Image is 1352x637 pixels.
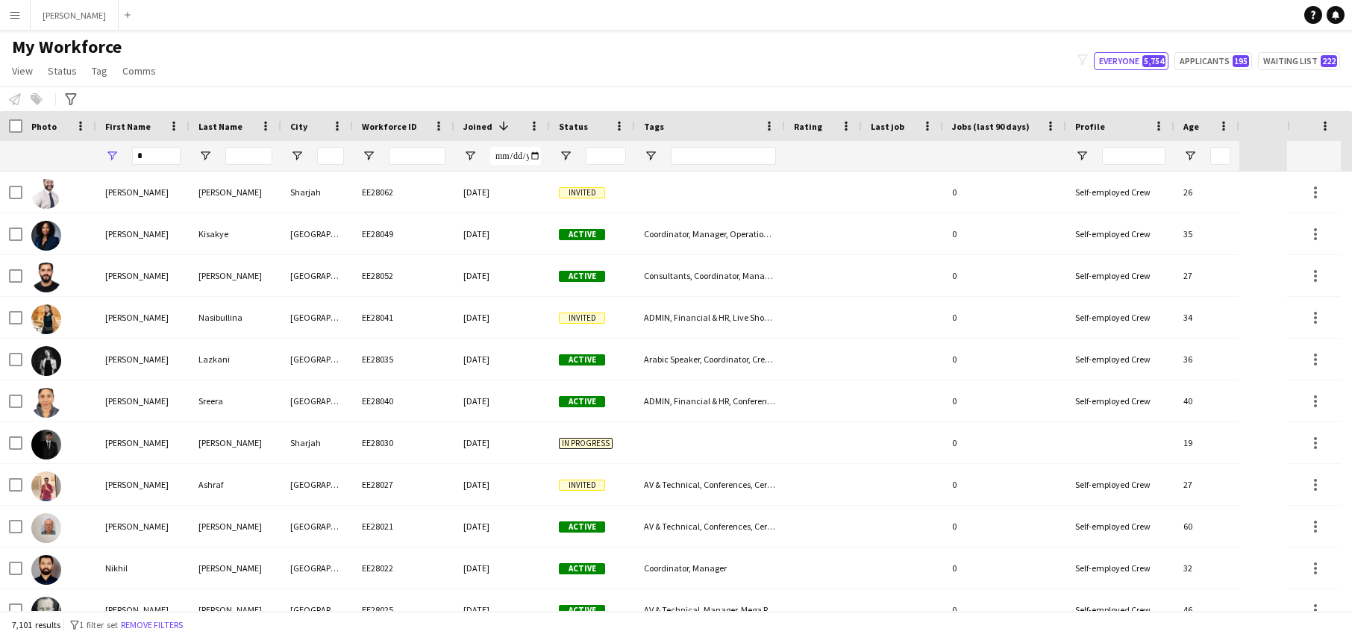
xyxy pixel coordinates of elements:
[353,589,454,630] div: EE28025
[353,297,454,338] div: EE28041
[671,147,776,165] input: Tags Filter Input
[86,61,113,81] a: Tag
[1174,506,1239,547] div: 60
[96,422,190,463] div: [PERSON_NAME]
[635,297,785,338] div: ADMIN, Financial & HR, Live Shows & Festivals, Manager, Operations
[281,172,353,213] div: Sharjah
[1183,121,1199,132] span: Age
[1066,589,1174,630] div: Self-employed Crew
[353,422,454,463] div: EE28030
[559,149,572,163] button: Open Filter Menu
[353,464,454,505] div: EE28027
[96,589,190,630] div: [PERSON_NAME]
[454,380,550,421] div: [DATE]
[190,339,281,380] div: Lazkani
[943,464,1066,505] div: 0
[116,61,162,81] a: Comms
[644,149,657,163] button: Open Filter Menu
[1174,172,1239,213] div: 26
[31,597,61,627] img: Rory Kilmartin
[943,339,1066,380] div: 0
[1174,213,1239,254] div: 35
[353,506,454,547] div: EE28021
[96,213,190,254] div: [PERSON_NAME]
[635,506,785,547] div: AV & Technical, Conferences, Ceremonies & Exhibitions, Health & Safety, Live Shows & Festivals, M...
[12,36,122,58] span: My Workforce
[92,64,107,78] span: Tag
[1174,464,1239,505] div: 27
[559,480,605,491] span: Invited
[48,64,77,78] span: Status
[281,297,353,338] div: [GEOGRAPHIC_DATA]
[31,430,61,459] img: Abdullah Alshawi
[96,297,190,338] div: [PERSON_NAME]
[559,271,605,282] span: Active
[353,255,454,296] div: EE28052
[454,506,550,547] div: [DATE]
[1174,380,1239,421] div: 40
[281,422,353,463] div: Sharjah
[190,213,281,254] div: Kisakye
[281,339,353,380] div: [GEOGRAPHIC_DATA]
[1174,339,1239,380] div: 36
[1066,506,1174,547] div: Self-employed Crew
[1258,52,1340,70] button: Waiting list222
[943,213,1066,254] div: 0
[463,149,477,163] button: Open Filter Menu
[281,547,353,589] div: [GEOGRAPHIC_DATA]
[454,422,550,463] div: [DATE]
[1094,52,1168,70] button: Everyone5,754
[31,471,61,501] img: Harman Ashraf
[12,64,33,78] span: View
[1174,297,1239,338] div: 34
[96,172,190,213] div: [PERSON_NAME]
[635,464,785,505] div: AV & Technical, Conferences, Ceremonies & Exhibitions, Coordinator, Manager, Production, Project ...
[190,172,281,213] div: [PERSON_NAME]
[118,617,186,633] button: Remove filters
[794,121,822,132] span: Rating
[559,438,613,449] span: In progress
[31,346,61,376] img: Elly Yara Lazkani
[1075,121,1105,132] span: Profile
[353,339,454,380] div: EE28035
[559,229,605,240] span: Active
[559,396,605,407] span: Active
[490,147,541,165] input: Joined Filter Input
[454,547,550,589] div: [DATE]
[635,213,785,254] div: Coordinator, Manager, Operations, Production, Project Planning & Management, Sales & Business Dev...
[31,1,119,30] button: [PERSON_NAME]
[122,64,156,78] span: Comms
[454,213,550,254] div: [DATE]
[190,547,281,589] div: [PERSON_NAME]
[96,506,190,547] div: [PERSON_NAME]
[454,464,550,505] div: [DATE]
[943,172,1066,213] div: 0
[353,547,454,589] div: EE28022
[31,388,61,418] img: Sreera Lekshmi Sreera
[644,121,664,132] span: Tags
[635,255,785,296] div: Consultants, Coordinator, Manager, Operations, Production
[62,90,80,108] app-action-btn: Advanced filters
[1174,589,1239,630] div: 46
[1174,255,1239,296] div: 27
[1102,147,1165,165] input: Profile Filter Input
[317,147,344,165] input: City Filter Input
[353,380,454,421] div: EE28040
[635,589,785,630] div: AV & Technical, Manager, Mega Project, Operations
[190,422,281,463] div: [PERSON_NAME]
[943,506,1066,547] div: 0
[463,121,492,132] span: Joined
[1066,255,1174,296] div: Self-employed Crew
[1066,547,1174,589] div: Self-employed Crew
[190,589,281,630] div: [PERSON_NAME]
[96,380,190,421] div: [PERSON_NAME]
[586,147,626,165] input: Status Filter Input
[31,555,61,585] img: Nikhil Kharate
[198,149,212,163] button: Open Filter Menu
[290,149,304,163] button: Open Filter Menu
[190,297,281,338] div: Nasibullina
[290,121,307,132] span: City
[943,255,1066,296] div: 0
[6,61,39,81] a: View
[1066,172,1174,213] div: Self-employed Crew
